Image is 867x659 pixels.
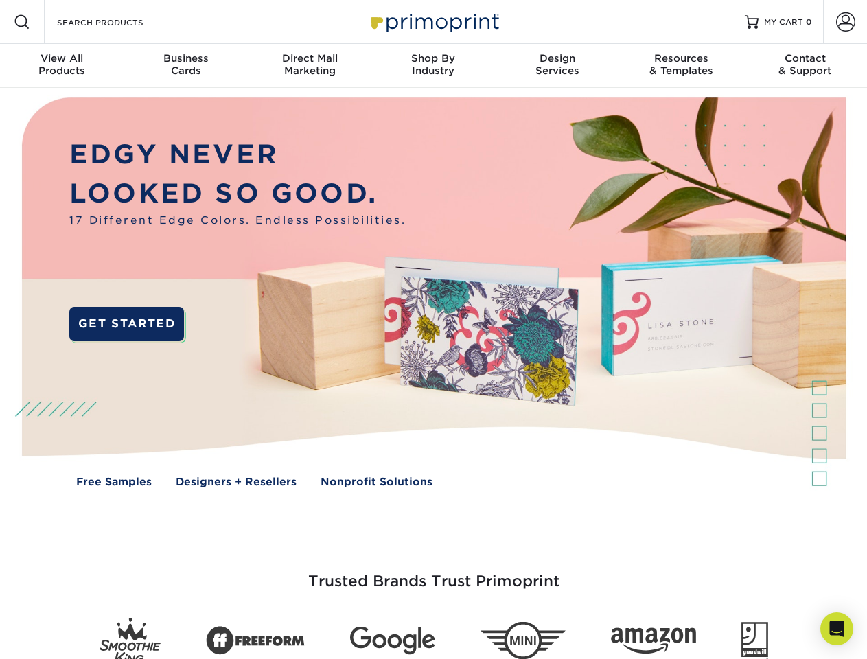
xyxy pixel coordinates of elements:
span: Resources [619,52,743,65]
a: Designers + Resellers [176,474,297,490]
span: 0 [806,17,812,27]
span: MY CART [764,16,803,28]
p: EDGY NEVER [69,135,406,174]
div: Services [496,52,619,77]
h3: Trusted Brands Trust Primoprint [32,540,835,607]
a: Free Samples [76,474,152,490]
img: Goodwill [741,622,768,659]
a: Nonprofit Solutions [321,474,432,490]
span: Shop By [371,52,495,65]
span: Contact [743,52,867,65]
a: BusinessCards [124,44,247,88]
input: SEARCH PRODUCTS..... [56,14,189,30]
a: GET STARTED [69,307,184,341]
img: Google [350,627,435,655]
div: Marketing [248,52,371,77]
span: 17 Different Edge Colors. Endless Possibilities. [69,213,406,229]
div: Industry [371,52,495,77]
img: Amazon [611,628,696,654]
span: Business [124,52,247,65]
div: Open Intercom Messenger [820,612,853,645]
div: & Support [743,52,867,77]
div: Cards [124,52,247,77]
span: Direct Mail [248,52,371,65]
div: & Templates [619,52,743,77]
a: Contact& Support [743,44,867,88]
a: DesignServices [496,44,619,88]
p: LOOKED SO GOOD. [69,174,406,213]
iframe: Google Customer Reviews [3,617,117,654]
img: Primoprint [365,7,502,36]
a: Direct MailMarketing [248,44,371,88]
a: Resources& Templates [619,44,743,88]
span: Design [496,52,619,65]
a: Shop ByIndustry [371,44,495,88]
